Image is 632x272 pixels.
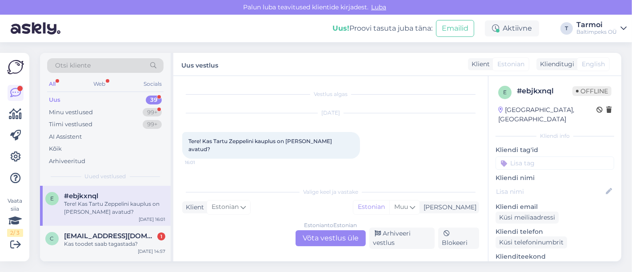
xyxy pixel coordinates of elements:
div: Tiimi vestlused [49,120,92,129]
div: AI Assistent [49,132,82,141]
div: 2 / 3 [7,229,23,237]
div: Arhiveeritud [49,157,85,166]
label: Uus vestlus [181,58,218,70]
div: Tarmoi [576,21,617,28]
span: English [582,60,605,69]
div: Baltimpeks OÜ [576,28,617,36]
div: T [560,22,573,35]
div: Võta vestlus üle [296,230,366,246]
div: Socials [142,78,164,90]
span: Offline [572,86,612,96]
a: TarmoiBaltimpeks OÜ [576,21,627,36]
span: e [503,89,507,96]
input: Lisa tag [496,156,614,170]
div: Küsi telefoninumbrit [496,236,567,248]
span: Tere! Kas Tartu Zeppelini kauplus on [PERSON_NAME] avatud? [188,138,333,152]
div: Blokeeri [438,228,479,249]
p: Kliendi email [496,202,614,212]
div: Aktiivne [485,20,539,36]
img: Askly Logo [7,60,24,74]
div: Valige keel ja vastake [182,188,479,196]
div: Klient [182,203,204,212]
div: Klienditugi [536,60,574,69]
div: 39 [146,96,162,104]
span: #ebjkxnql [64,192,98,200]
div: Arhiveeri vestlus [369,228,435,249]
input: Lisa nimi [496,187,604,196]
div: Tere! Kas Tartu Zeppelini kauplus on [PERSON_NAME] avatud? [64,200,165,216]
p: Kliendi telefon [496,227,614,236]
div: Klient [468,60,490,69]
div: Uus [49,96,60,104]
div: Estonian [353,200,389,214]
span: Muu [394,203,408,211]
div: Kõik [49,144,62,153]
span: celenasangernebo@gmail.com [64,232,156,240]
div: [DATE] [182,109,479,117]
p: Kliendi nimi [496,173,614,183]
div: [PERSON_NAME] [420,203,476,212]
p: Kliendi tag'id [496,145,614,155]
div: Vestlus algas [182,90,479,98]
button: Emailid [436,20,474,37]
div: All [47,78,57,90]
div: Kliendi info [496,132,614,140]
span: Uued vestlused [85,172,126,180]
div: Kas toodet saab tagastada? [64,240,165,248]
div: Küsi meiliaadressi [496,212,559,224]
div: 99+ [143,120,162,129]
div: [GEOGRAPHIC_DATA], [GEOGRAPHIC_DATA] [498,105,596,124]
span: Estonian [497,60,524,69]
b: Uus! [332,24,349,32]
div: Minu vestlused [49,108,93,117]
div: Web [92,78,108,90]
div: 99+ [143,108,162,117]
span: Luba [368,3,389,11]
span: 16:01 [185,159,218,166]
div: 1 [157,232,165,240]
span: Estonian [212,202,239,212]
div: Estonian to Estonian [304,221,357,229]
div: # ebjkxnql [517,86,572,96]
div: [DATE] 14:57 [138,248,165,255]
span: e [50,195,54,202]
div: Proovi tasuta juba täna: [332,23,432,34]
p: Klienditeekond [496,252,614,261]
span: Otsi kliente [55,61,91,70]
span: c [50,235,54,242]
div: [DATE] 16:01 [139,216,165,223]
div: Vaata siia [7,197,23,237]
